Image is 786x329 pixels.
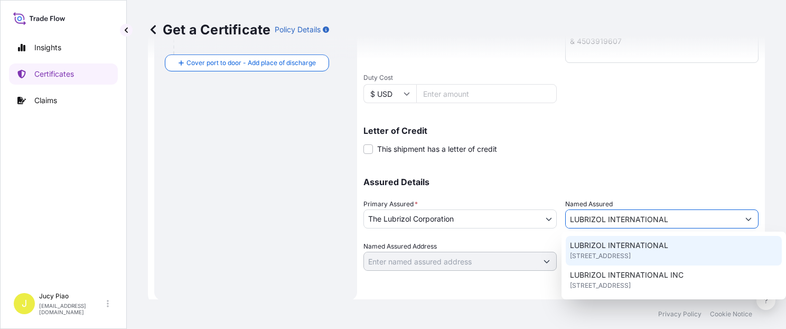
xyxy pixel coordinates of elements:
p: Cookie Notice [710,310,752,318]
p: Privacy Policy [658,310,701,318]
p: Insights [34,42,61,53]
p: Certificates [34,69,74,79]
p: Claims [34,95,57,106]
p: Get a Certificate [148,21,270,38]
input: Assured Name [566,209,739,229]
span: [STREET_ADDRESS] [570,280,631,291]
span: Cover port to door - Add place of discharge [186,58,316,68]
span: [STREET_ADDRESS] [570,251,631,261]
button: Show suggestions [739,209,758,229]
p: Jucy Piao [39,292,105,300]
input: Named Assured Address [364,252,537,271]
input: Enter amount [416,84,557,103]
span: Duty Cost [363,74,557,82]
button: Show suggestions [537,252,556,271]
span: Primary Assured [363,199,418,209]
p: Assured Details [363,178,759,186]
span: The Lubrizol Corporation [368,214,454,224]
p: Letter of Credit [363,126,759,135]
span: J [22,298,27,309]
p: Policy Details [275,24,321,35]
span: This shipment has a letter of credit [377,144,497,154]
p: [EMAIL_ADDRESS][DOMAIN_NAME] [39,303,105,315]
span: LUBRIZOL INTERNATIONAL [570,240,668,251]
label: Named Assured Address [363,241,437,252]
label: Named Assured [565,199,613,209]
span: LUBRIZOL INTERNATIONAL INC [570,270,684,280]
